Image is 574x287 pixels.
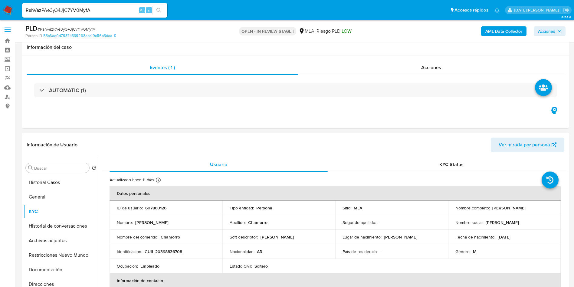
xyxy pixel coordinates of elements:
[150,64,175,71] span: Eventos ( 1 )
[140,263,159,269] p: Empleado
[230,205,254,211] p: Tipo entidad :
[117,263,138,269] p: Ocupación :
[49,87,86,94] h3: AUTOMATIC (1)
[28,165,33,170] button: Buscar
[23,248,99,262] button: Restricciones Nuevo Mundo
[257,249,262,254] p: AR
[317,28,352,35] span: Riesgo PLD:
[354,205,362,211] p: MLA
[117,220,133,225] p: Nombre :
[343,220,376,225] p: Segundo apellido :
[145,249,182,254] p: CUIL 20398836708
[135,220,169,225] p: [PERSON_NAME]
[538,26,555,36] span: Acciones
[38,26,95,32] span: # RahVazPAe3y34JjC7YV0MyfA
[230,220,246,225] p: Apellido :
[384,234,417,240] p: [PERSON_NAME]
[140,7,145,13] span: Alt
[498,234,510,240] p: [DATE]
[153,6,165,15] button: search-icon
[43,33,116,38] a: 53c6ad0d79374339268acd19c56b3daa
[27,44,564,50] h1: Información del caso
[473,249,477,254] p: M
[230,263,252,269] p: Estado Civil :
[534,26,566,36] button: Acciones
[254,263,268,269] p: Soltero
[145,205,166,211] p: 607860126
[117,249,142,254] p: Identificación :
[27,142,77,148] h1: Información de Usuario
[455,220,483,225] p: Nombre social :
[491,138,564,152] button: Ver mirada por persona
[299,28,314,35] div: MLA
[379,220,380,225] p: -
[23,175,99,190] button: Historial Casos
[110,186,561,201] th: Datos personales
[161,234,180,240] p: Chamorro
[499,138,550,152] span: Ver mirada por persona
[455,234,495,240] p: Fecha de nacimiento :
[492,205,526,211] p: [PERSON_NAME]
[117,234,158,240] p: Nombre del comercio :
[23,219,99,233] button: Historial de conversaciones
[343,234,382,240] p: Lugar de nacimiento :
[485,26,522,36] b: AML Data Collector
[494,8,500,13] a: Notificaciones
[117,205,143,211] p: ID de usuario :
[455,205,490,211] p: Nombre completo :
[23,262,99,277] button: Documentación
[455,249,471,254] p: Género :
[110,177,154,183] p: Actualizado hace 11 días
[34,165,87,171] input: Buscar
[210,161,227,168] span: Usuario
[481,26,526,36] button: AML Data Collector
[25,33,42,38] b: Person ID
[23,204,99,219] button: KYC
[256,205,272,211] p: Persona
[23,233,99,248] button: Archivos adjuntos
[230,234,258,240] p: Soft descriptor :
[230,249,254,254] p: Nacionalidad :
[343,249,378,254] p: País de residencia :
[261,234,294,240] p: [PERSON_NAME]
[25,23,38,33] b: PLD
[421,64,441,71] span: Acciones
[380,249,381,254] p: -
[563,7,569,13] a: Salir
[439,161,464,168] span: KYC Status
[342,28,352,35] span: LOW
[454,7,488,13] span: Accesos rápidos
[22,6,167,14] input: Buscar usuario o caso...
[248,220,267,225] p: Chamorro
[514,7,561,13] p: lucia.neglia@mercadolibre.com
[34,83,557,97] div: AUTOMATIC (1)
[92,165,97,172] button: Volver al orden por defecto
[23,190,99,204] button: General
[148,7,150,13] span: s
[343,205,351,211] p: Sitio :
[239,27,296,35] p: OPEN - IN REVIEW STAGE I
[486,220,519,225] p: [PERSON_NAME]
